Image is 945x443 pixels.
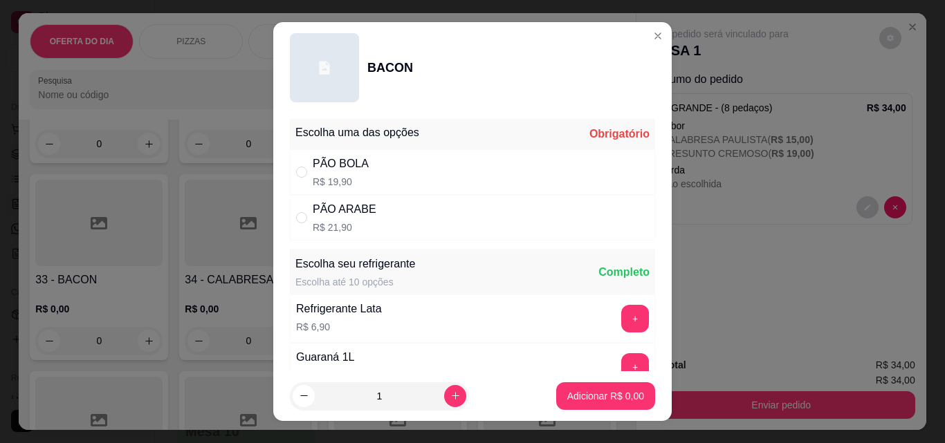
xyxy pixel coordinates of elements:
p: R$ 19,90 [313,175,369,189]
div: PÃO ARABE [313,201,376,218]
button: add [621,353,649,381]
button: increase-product-quantity [444,385,466,407]
div: Escolha até 10 opções [295,275,415,289]
div: Guaraná 1L [296,349,355,366]
div: PÃO BOLA [313,155,369,172]
button: Close [647,25,669,47]
p: R$ 10,90 [296,368,355,382]
p: Adicionar R$ 0,00 [567,389,644,403]
div: Escolha seu refrigerante [295,256,415,272]
p: R$ 21,90 [313,220,376,234]
button: decrease-product-quantity [293,385,315,407]
div: Completo [598,264,650,281]
p: R$ 6,90 [296,320,382,334]
div: Escolha uma das opções [295,124,419,141]
div: Obrigatório [589,126,650,142]
div: BACON [367,58,413,77]
button: Adicionar R$ 0,00 [556,382,655,410]
div: Refrigerante Lata [296,301,382,317]
button: add [621,305,649,332]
